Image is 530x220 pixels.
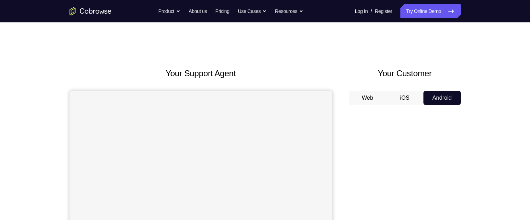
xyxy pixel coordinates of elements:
[238,4,267,18] button: Use Cases
[158,4,180,18] button: Product
[355,4,368,18] a: Log In
[386,91,423,105] button: iOS
[215,4,229,18] a: Pricing
[371,7,372,15] span: /
[400,4,460,18] a: Try Online Demo
[70,7,111,15] a: Go to the home page
[275,4,303,18] button: Resources
[189,4,207,18] a: About us
[349,67,461,80] h2: Your Customer
[375,4,392,18] a: Register
[349,91,386,105] button: Web
[70,67,332,80] h2: Your Support Agent
[423,91,461,105] button: Android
